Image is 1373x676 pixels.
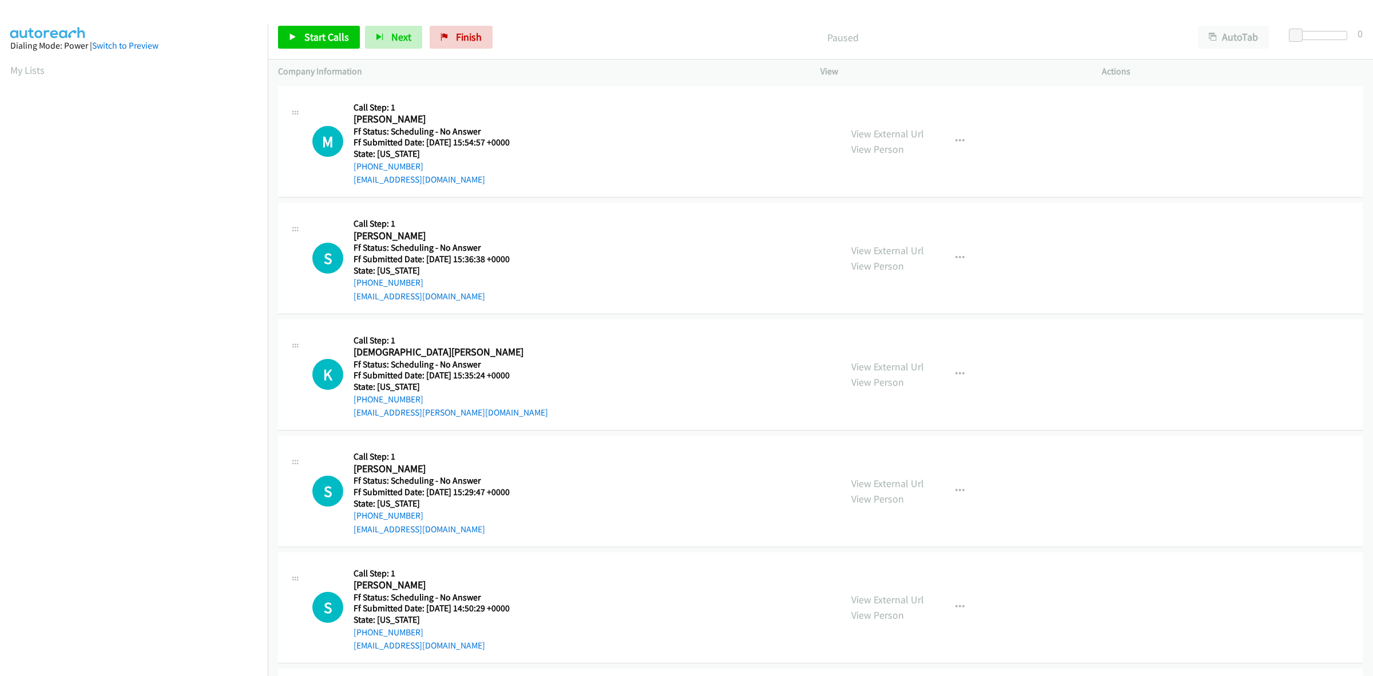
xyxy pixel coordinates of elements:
[354,614,524,626] h5: State: [US_STATE]
[354,291,485,302] a: [EMAIL_ADDRESS][DOMAIN_NAME]
[312,476,343,507] h1: S
[354,381,548,393] h5: State: [US_STATE]
[354,126,524,137] h5: Ff Status: Scheduling - No Answer
[508,30,1177,45] p: Paused
[354,335,548,346] h5: Call Step: 1
[851,608,904,622] a: View Person
[851,492,904,505] a: View Person
[354,265,524,276] h5: State: [US_STATE]
[354,394,423,405] a: [PHONE_NUMBER]
[354,113,524,126] h2: [PERSON_NAME]
[354,568,524,579] h5: Call Step: 1
[851,244,924,257] a: View External Url
[304,30,349,44] span: Start Calls
[1358,26,1363,41] div: 0
[354,242,524,254] h5: Ff Status: Scheduling - No Answer
[354,102,524,113] h5: Call Step: 1
[1102,65,1363,78] p: Actions
[354,359,548,370] h5: Ff Status: Scheduling - No Answer
[312,592,343,623] h1: S
[354,137,524,148] h5: Ff Submitted Date: [DATE] 15:54:57 +0000
[456,30,482,44] span: Finish
[851,259,904,272] a: View Person
[354,603,524,614] h5: Ff Submitted Date: [DATE] 14:50:29 +0000
[278,65,800,78] p: Company Information
[1295,31,1347,40] div: Delay between calls (in seconds)
[10,39,257,53] div: Dialing Mode: Power |
[354,462,524,476] h2: [PERSON_NAME]
[354,627,423,638] a: [PHONE_NUMBER]
[312,243,343,274] div: The call is yet to be attempted
[354,230,524,243] h2: [PERSON_NAME]
[312,359,343,390] h1: K
[10,88,268,632] iframe: Dialpad
[354,510,423,521] a: [PHONE_NUMBER]
[354,498,524,509] h5: State: [US_STATE]
[354,218,524,230] h5: Call Step: 1
[820,65,1081,78] p: View
[354,579,524,592] h2: [PERSON_NAME]
[354,254,524,265] h5: Ff Submitted Date: [DATE] 15:36:38 +0000
[365,26,422,49] button: Next
[354,640,485,651] a: [EMAIL_ADDRESS][DOMAIN_NAME]
[851,593,924,606] a: View External Url
[354,370,548,381] h5: Ff Submitted Date: [DATE] 15:35:24 +0000
[354,161,423,172] a: [PHONE_NUMBER]
[851,477,924,490] a: View External Url
[851,375,904,389] a: View Person
[354,174,485,185] a: [EMAIL_ADDRESS][DOMAIN_NAME]
[354,346,524,359] h2: [DEMOGRAPHIC_DATA][PERSON_NAME]
[278,26,360,49] a: Start Calls
[430,26,493,49] a: Finish
[1198,26,1269,49] button: AutoTab
[312,476,343,507] div: The call is yet to be attempted
[851,127,924,140] a: View External Url
[312,243,343,274] h1: S
[312,359,343,390] div: The call is yet to be attempted
[354,148,524,160] h5: State: [US_STATE]
[851,360,924,373] a: View External Url
[354,592,524,603] h5: Ff Status: Scheduling - No Answer
[354,487,524,498] h5: Ff Submitted Date: [DATE] 15:29:47 +0000
[391,30,411,44] span: Next
[312,126,343,157] h1: M
[851,143,904,156] a: View Person
[92,40,158,51] a: Switch to Preview
[354,451,524,462] h5: Call Step: 1
[10,64,45,77] a: My Lists
[312,592,343,623] div: The call is yet to be attempted
[354,407,548,418] a: [EMAIL_ADDRESS][PERSON_NAME][DOMAIN_NAME]
[354,524,485,535] a: [EMAIL_ADDRESS][DOMAIN_NAME]
[354,475,524,487] h5: Ff Status: Scheduling - No Answer
[312,126,343,157] div: The call is yet to be attempted
[354,277,423,288] a: [PHONE_NUMBER]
